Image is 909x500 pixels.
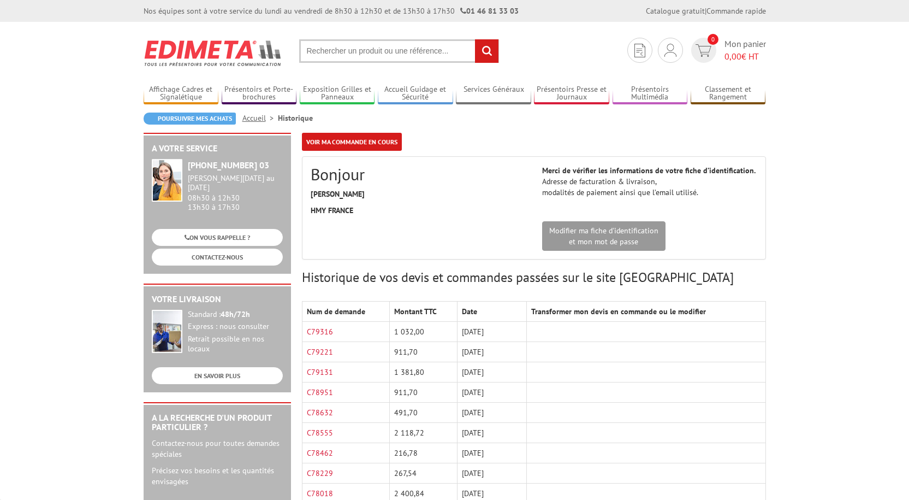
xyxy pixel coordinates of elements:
h2: Bonjour [311,165,526,183]
span: € HT [724,50,766,63]
div: Retrait possible en nos locaux [188,334,283,354]
td: 2 118,72 [390,423,457,443]
td: [DATE] [457,463,526,484]
li: Historique [278,113,313,123]
img: devis rapide [634,44,645,57]
p: Adresse de facturation & livraison, modalités de paiement ainsi que l’email utilisé. [542,165,757,198]
a: C79131 [307,367,333,377]
p: Précisez vos besoins et les quantités envisagées [152,465,283,487]
strong: 01 46 81 33 03 [460,6,519,16]
span: 0 [708,34,718,45]
td: 267,54 [390,463,457,484]
td: [DATE] [457,342,526,362]
h2: A votre service [152,144,283,154]
p: Contactez-nous pour toutes demandes spéciales [152,438,283,460]
td: 491,70 [390,403,457,423]
a: Voir ma commande en cours [302,133,402,151]
td: [DATE] [457,443,526,463]
a: C78462 [307,448,333,458]
input: Rechercher un produit ou une référence... [299,39,499,63]
div: Nos équipes sont à votre service du lundi au vendredi de 8h30 à 12h30 et de 13h30 à 17h30 [144,5,519,16]
a: Poursuivre mes achats [144,113,236,125]
td: 1 381,80 [390,362,457,383]
div: Express : nous consulter [188,322,283,332]
td: [DATE] [457,423,526,443]
a: Présentoirs et Porte-brochures [222,85,297,103]
a: Commande rapide [706,6,766,16]
td: 216,78 [390,443,457,463]
strong: [PERSON_NAME] [311,189,365,199]
div: | [646,5,766,16]
a: Exposition Grilles et Panneaux [300,85,375,103]
th: Montant TTC [390,302,457,322]
a: Modifier ma fiche d'identificationet mon mot de passe [542,221,666,251]
div: 08h30 à 12h30 13h30 à 17h30 [188,174,283,211]
img: devis rapide [664,44,676,57]
td: [DATE] [457,322,526,342]
a: Présentoirs Multimédia [613,85,688,103]
input: rechercher [475,39,498,63]
strong: [PHONE_NUMBER] 03 [188,160,269,170]
a: C78018 [307,489,333,498]
td: [DATE] [457,403,526,423]
td: 911,70 [390,383,457,403]
th: Num de demande [302,302,390,322]
h3: Historique de vos devis et commandes passées sur le site [GEOGRAPHIC_DATA] [302,270,766,285]
a: Catalogue gratuit [646,6,705,16]
strong: HMY FRANCE [311,205,353,215]
th: Date [457,302,526,322]
td: 911,70 [390,342,457,362]
strong: Merci de vérifier les informations de votre fiche d’identification. [542,166,756,175]
h2: Votre livraison [152,295,283,304]
img: Edimeta [144,33,283,73]
a: C79221 [307,347,333,357]
a: Accueil [242,113,278,123]
img: devis rapide [696,44,711,57]
a: devis rapide 0 Mon panier 0,00€ HT [688,38,766,63]
a: Affichage Cadres et Signalétique [144,85,219,103]
td: [DATE] [457,362,526,383]
div: [PERSON_NAME][DATE] au [DATE] [188,174,283,192]
a: C78229 [307,468,333,478]
a: Services Généraux [456,85,531,103]
a: Présentoirs Presse et Journaux [534,85,609,103]
a: C78555 [307,428,333,438]
span: 0,00 [724,51,741,62]
td: 1 032,00 [390,322,457,342]
a: C78632 [307,408,333,417]
h2: A la recherche d'un produit particulier ? [152,413,283,432]
img: widget-livraison.jpg [152,310,182,353]
a: Accueil Guidage et Sécurité [378,85,453,103]
a: C78951 [307,387,333,397]
a: CONTACTEZ-NOUS [152,249,283,266]
img: widget-service.jpg [152,159,182,202]
div: Standard : [188,310,283,320]
a: ON VOUS RAPPELLE ? [152,229,283,246]
strong: 48h/72h [221,309,250,319]
a: EN SAVOIR PLUS [152,367,283,384]
th: Transformer mon devis en commande ou le modifier [527,302,765,322]
td: [DATE] [457,383,526,403]
a: C79316 [307,327,333,337]
span: Mon panier [724,38,766,63]
a: Classement et Rangement [691,85,766,103]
